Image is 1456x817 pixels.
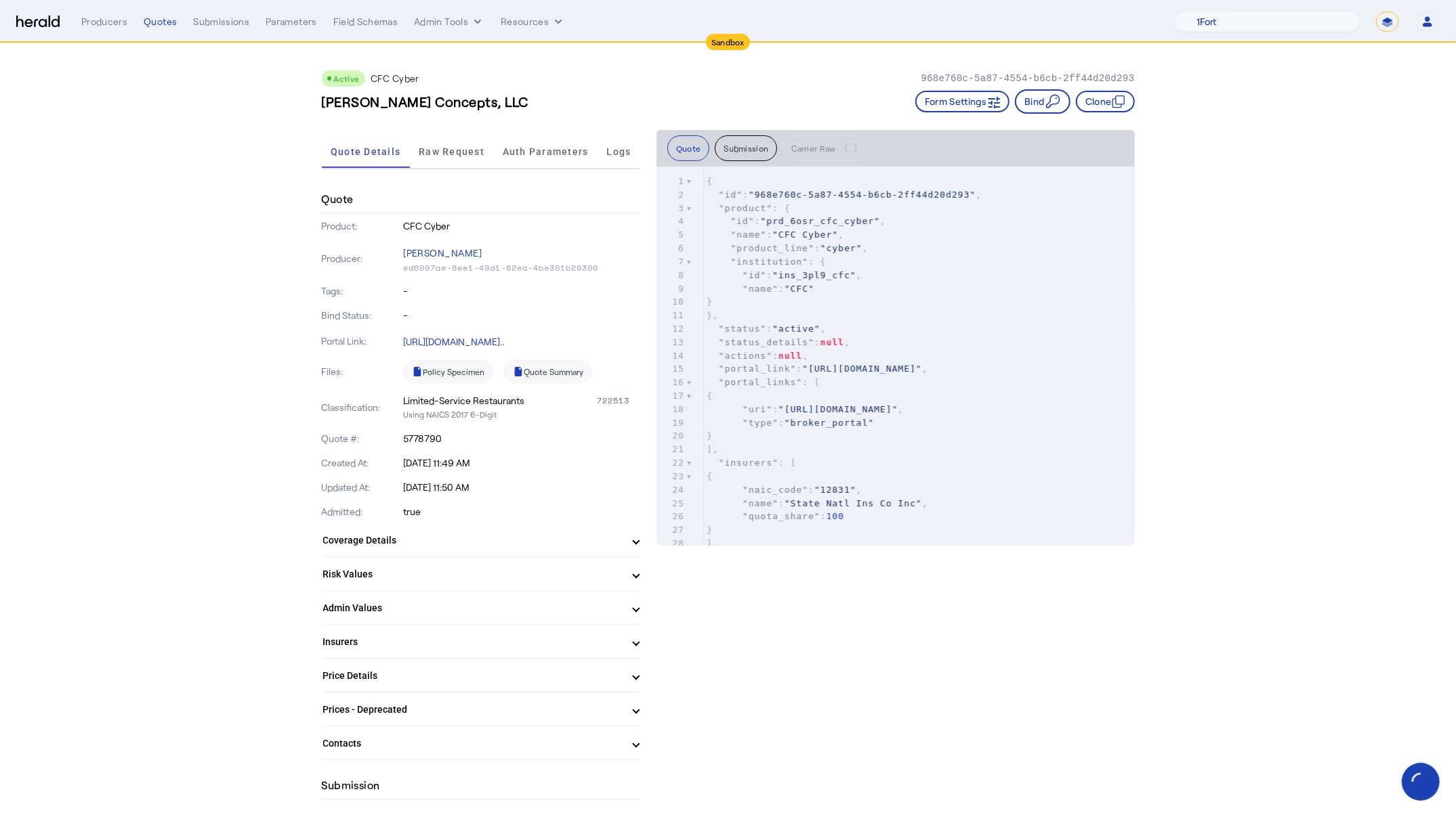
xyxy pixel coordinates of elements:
span: "type" [743,418,778,428]
p: Portal Link: [322,334,401,348]
span: "product" [719,203,772,213]
div: 3 [657,202,686,215]
span: "cyber" [820,243,862,253]
div: 1 [657,175,686,188]
mat-expansion-panel-header: Coverage Details [322,524,640,556]
span: : , [707,363,928,374]
p: Tags: [322,284,401,298]
img: Herald Logo [16,16,60,28]
mat-panel-title: Contacts [323,736,623,751]
div: 4 [657,215,686,228]
span: } [707,296,713,307]
span: "968e760c-5a87-4554-b6cb-2ff44d20d293" [749,190,976,200]
div: 28 [657,537,686,550]
span: : , [707,324,827,334]
p: ed6097ae-8ee1-49d1-82ea-4be301b20300 [403,263,640,273]
button: Bind [1015,89,1070,114]
span: Active [334,74,360,83]
span: : [ [707,458,797,468]
button: Submission [715,135,777,161]
div: Limited-Service Restaurants [403,394,524,407]
div: 13 [657,336,686,349]
div: 19 [657,416,686,430]
span: : [707,511,844,521]
span: Auth Parameters [503,147,589,156]
mat-panel-title: Admin Values [323,601,623,615]
div: 12 [657,322,686,336]
span: "quota_share" [743,511,820,521]
mat-expansion-panel-header: Prices - Deprecated [322,693,640,726]
div: 22 [657,456,686,470]
div: 16 [657,376,686,389]
p: Created At: [322,456,401,470]
p: Bind Status: [322,309,401,322]
span: } [707,430,713,441]
span: } [707,525,713,535]
span: "institution" [730,257,808,267]
span: { [707,471,713,481]
span: Carrier Raw [791,144,835,152]
mat-panel-title: Prices - Deprecated [323,703,623,717]
span: : , [707,270,862,280]
div: 14 [657,349,686,363]
span: : { [707,257,827,267]
span: : , [707,337,850,347]
p: Classification: [322,401,401,414]
span: : [ [707,377,820,387]
span: : , [707,190,982,200]
a: [URL][DOMAIN_NAME].. [403,336,504,347]
mat-panel-title: Coverage Details [323,533,623,548]
p: 5778790 [403,432,640,445]
span: : , [707,404,904,414]
span: Logs [606,147,631,156]
span: "broker_portal" [785,418,874,428]
div: 6 [657,242,686,255]
span: "name" [743,284,778,294]
div: 9 [657,282,686,296]
span: "uri" [743,404,772,414]
span: : { [707,203,791,213]
div: 2 [657,188,686,202]
herald-code-block: quote [657,167,1135,546]
span: Quote Details [331,147,400,156]
div: 15 [657,362,686,376]
button: Form Settings [915,91,1010,112]
button: internal dropdown menu [414,15,484,28]
div: Producers [81,15,127,28]
button: Clone [1076,91,1135,112]
span: "id" [730,216,754,226]
span: "portal_links" [719,377,803,387]
div: Field Schemas [333,15,398,28]
span: "[URL][DOMAIN_NAME]" [802,363,922,374]
span: null [820,337,844,347]
span: "CFC" [785,284,814,294]
span: : [707,418,874,428]
p: Quote #: [322,432,401,445]
span: "status_details" [719,337,814,347]
p: [PERSON_NAME] [403,244,640,263]
div: 10 [657,295,686,309]
span: : , [707,216,886,226]
div: 17 [657,389,686,403]
div: Sandbox [706,34,750,50]
div: Submissions [193,15,249,28]
span: : , [707,243,868,253]
button: Carrier Raw [783,135,866,161]
span: "actions" [719,351,772,361]
span: null [778,351,802,361]
p: Product: [322,219,401,233]
span: : , [707,485,862,495]
div: Parameters [266,15,317,28]
div: 722513 [597,394,640,407]
p: - [403,309,640,322]
span: "portal_link" [719,363,797,374]
mat-panel-title: Price Details [323,669,623,683]
div: 7 [657,255,686,269]
a: Policy Specimen [403,360,493,383]
span: "active" [772,324,820,334]
p: Updated At: [322,481,401,494]
span: "status" [719,324,767,334]
p: CFC Cyber [371,72,419,85]
mat-panel-title: Risk Values [323,567,623,581]
span: }, [707,310,719,320]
